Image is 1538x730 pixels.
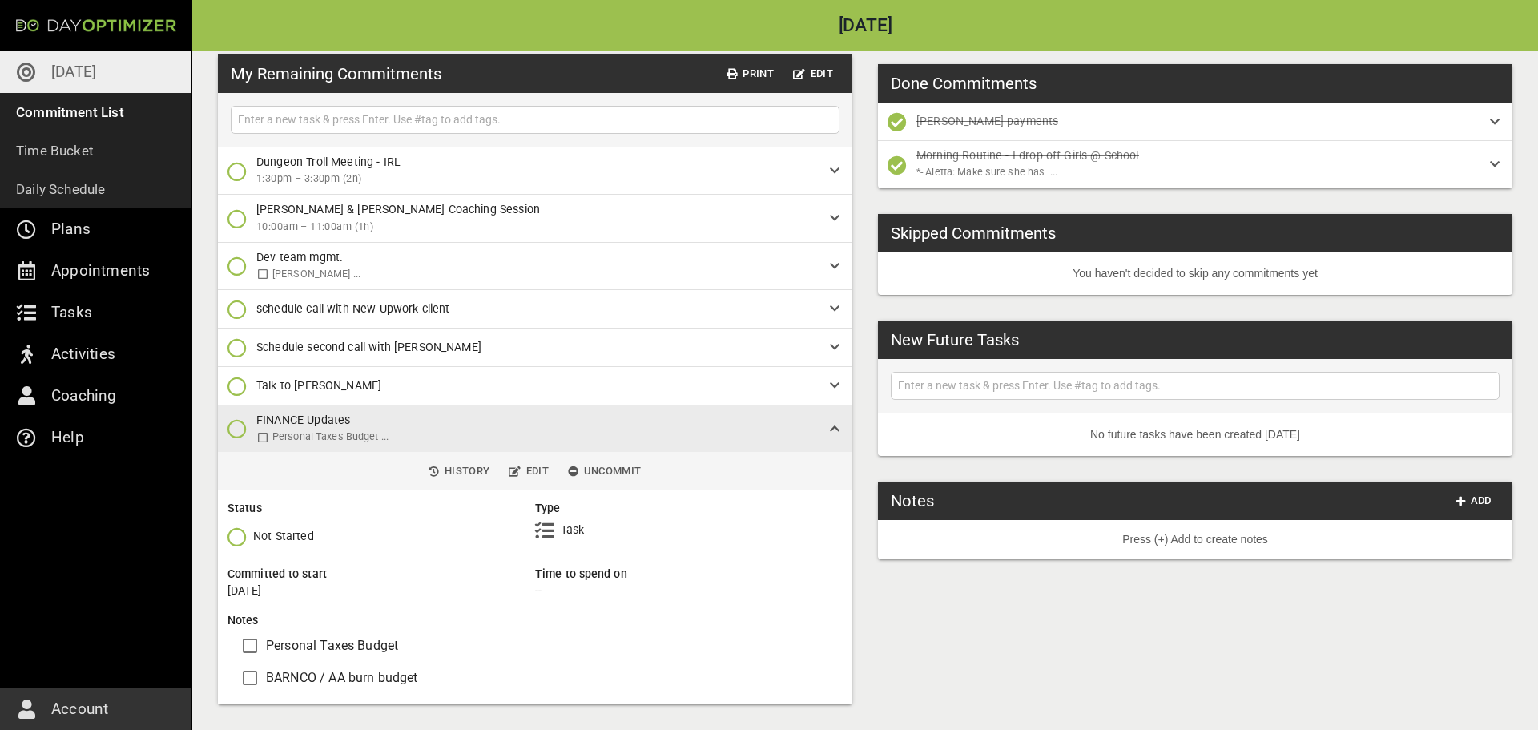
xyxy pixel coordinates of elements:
span: Edit [793,65,833,83]
button: Add [1448,489,1500,514]
p: Coaching [51,383,117,409]
input: Enter a new task & press Enter. Use #tag to add tags. [235,110,835,130]
span: [PERSON_NAME] payments [916,115,1058,127]
h3: Notes [891,489,934,513]
p: [DATE] [51,59,96,85]
p: Time Bucket [16,139,94,162]
span: schedule call with New Upwork client [256,302,449,315]
span: Personal Taxes Budget [266,638,398,653]
h6: Notes [227,612,843,629]
div: Dev team mgmt. [PERSON_NAME] ... [218,243,852,290]
button: Edit [787,62,839,87]
span: Dev team mgmt. [256,251,343,264]
span: History [429,462,489,481]
h6: Time to spend on [535,566,843,583]
h3: Done Commitments [891,71,1037,95]
p: Help [51,425,84,450]
div: [PERSON_NAME] & [PERSON_NAME] Coaching Session10:00am – 11:00am (1h) [218,195,852,242]
button: History [422,459,496,484]
span: Talk to [PERSON_NAME] [256,379,381,392]
span: Personal Taxes Budget ... [272,430,389,442]
p: [DATE] [227,583,535,599]
img: Day Optimizer [16,19,176,32]
h2: [DATE] [192,17,1538,35]
span: BARNCO / AA burn budget [266,670,417,685]
p: Not Started [253,528,314,545]
span: Print [727,65,774,83]
p: Activities [51,341,115,367]
p: Daily Schedule [16,178,106,200]
li: No future tasks have been created [DATE] [878,413,1512,456]
p: Task [561,522,585,538]
div: schedule call with New Upwork client [218,290,852,329]
span: *- Aletta: Make sure she has ... [916,166,1057,178]
span: 10:00am – 11:00am (1h) [256,219,817,236]
span: Uncommit [568,462,641,481]
div: FINANCE Updates Personal Taxes Budget ... [218,405,852,452]
h3: New Future Tasks [891,328,1019,352]
li: You haven't decided to skip any commitments yet [878,252,1512,295]
p: -- [535,583,542,599]
div: Schedule second call with [PERSON_NAME] [218,329,852,367]
input: Enter a new task & press Enter. Use #tag to add tags. [895,376,1496,396]
div: Morning Routine - I drop off Girls @ School*- Aletta: Make sure she has ... [878,141,1512,188]
div: Talk to [PERSON_NAME] [218,367,852,405]
span: Dungeon Troll Meeting - IRL [256,155,401,168]
button: Uncommit [562,459,647,484]
h6: Status [227,500,535,517]
span: Edit [509,462,549,481]
span: Add [1455,492,1493,510]
h3: My Remaining Commitments [231,62,441,86]
p: Press (+) Add to create notes [891,531,1500,548]
span: Schedule second call with [PERSON_NAME] [256,341,481,353]
p: Account [51,696,108,722]
p: Plans [51,216,91,242]
h6: Committed to start [227,566,535,583]
h3: Skipped Commitments [891,221,1056,245]
span: [PERSON_NAME] & [PERSON_NAME] Coaching Session [256,203,540,216]
div: [PERSON_NAME] payments [878,103,1512,141]
span: [PERSON_NAME] ... [272,268,360,280]
span: Morning Routine - I drop off Girls @ School [916,149,1139,162]
p: Appointments [51,258,150,284]
button: Print [721,62,780,87]
button: Edit [502,459,555,484]
span: 1:30pm – 3:30pm (2h) [256,171,817,188]
h6: Type [535,500,843,517]
div: Dungeon Troll Meeting - IRL1:30pm – 3:30pm (2h) [218,147,852,195]
p: Tasks [51,300,92,325]
p: Commitment List [16,101,124,123]
span: FINANCE Updates [256,413,350,426]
